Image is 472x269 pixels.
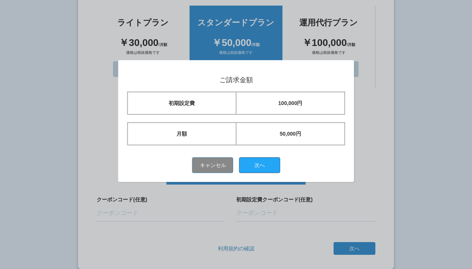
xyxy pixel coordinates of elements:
td: 50,000円 [236,123,345,145]
td: 初期設定費 [127,92,236,114]
button: 次へ [239,157,280,173]
button: キャンセル [192,157,233,173]
h1: ご請求金額 [127,77,345,84]
td: 月額 [127,123,236,145]
td: 100,000円 [236,92,345,114]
